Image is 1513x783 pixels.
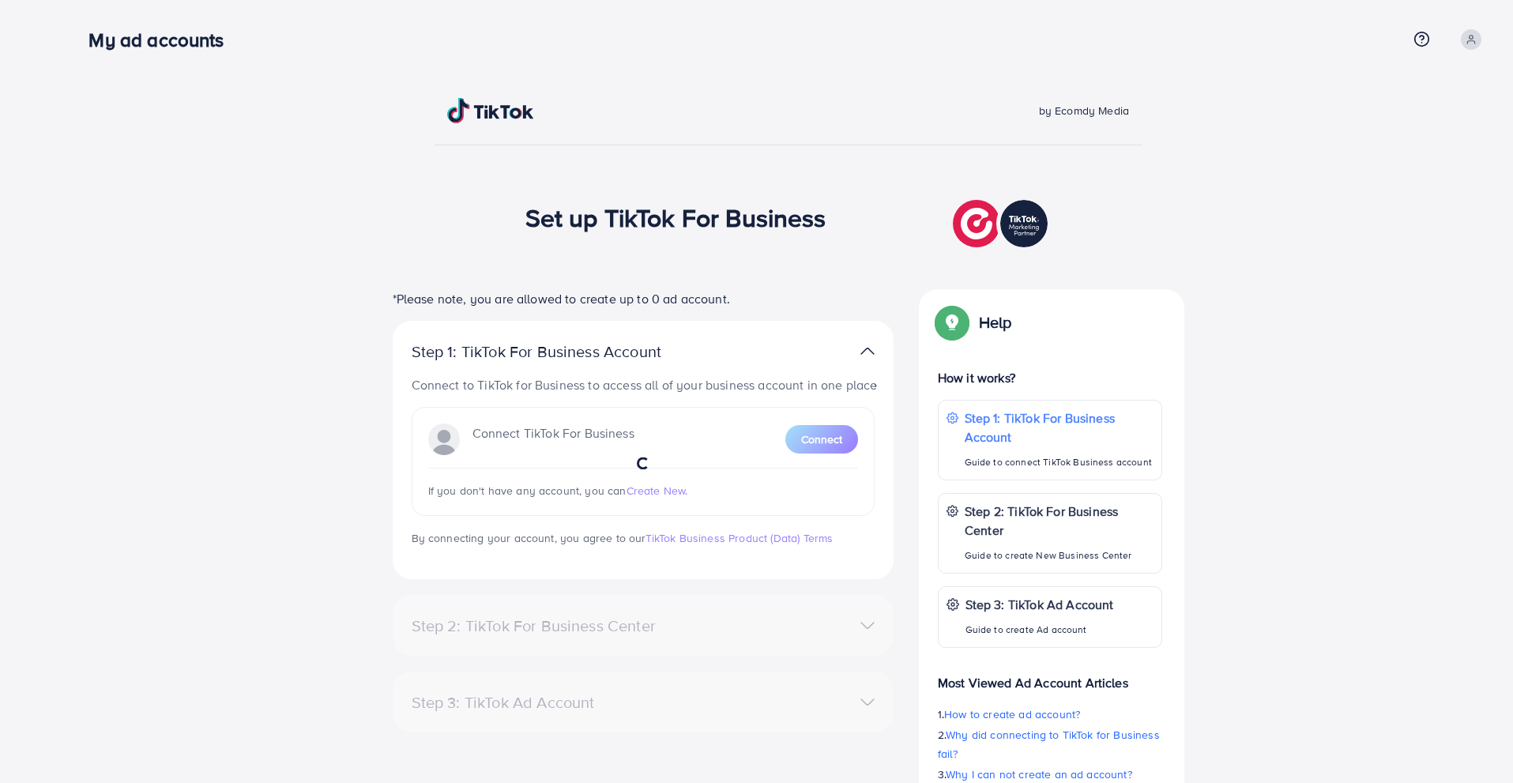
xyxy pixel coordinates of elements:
[965,453,1154,472] p: Guide to connect TikTok Business account
[938,661,1162,692] p: Most Viewed Ad Account Articles
[965,595,1114,614] p: Step 3: TikTok Ad Account
[979,313,1012,332] p: Help
[412,342,712,361] p: Step 1: TikTok For Business Account
[944,706,1080,722] span: How to create ad account?
[525,202,826,232] h1: Set up TikTok For Business
[938,727,1160,762] span: Why did connecting to TikTok for Business fail?
[88,28,236,51] h3: My ad accounts
[938,705,1162,724] p: 1.
[393,289,894,308] p: *Please note, you are allowed to create up to 0 ad account.
[965,408,1154,446] p: Step 1: TikTok For Business Account
[938,368,1162,387] p: How it works?
[965,502,1154,540] p: Step 2: TikTok For Business Center
[1039,103,1129,119] span: by Ecomdy Media
[938,725,1162,763] p: 2.
[946,766,1132,782] span: Why I can not create an ad account?
[860,340,875,363] img: TikTok partner
[938,308,966,337] img: Popup guide
[953,196,1052,251] img: TikTok partner
[965,546,1154,565] p: Guide to create New Business Center
[447,98,534,123] img: TikTok
[965,620,1114,639] p: Guide to create Ad account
